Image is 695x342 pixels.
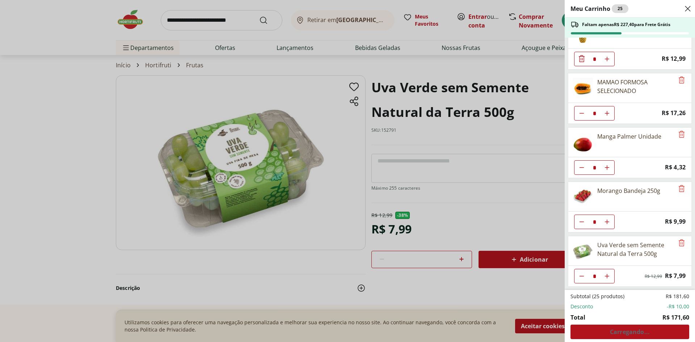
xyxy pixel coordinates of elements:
div: Uva Verde sem Semente Natural da Terra 500g [597,241,674,258]
button: Remove [677,239,686,248]
span: R$ 12,99 [662,54,686,64]
div: Manga Palmer Unidade [597,132,661,141]
span: R$ 171,60 [662,313,689,322]
span: Subtotal (25 produtos) [570,293,624,300]
button: Aumentar Quantidade [600,269,614,283]
img: Morango Bandeja 250g [573,186,593,207]
span: Total [570,313,585,322]
span: Desconto [570,303,593,310]
span: Faltam apenas R$ 227,40 para Frete Grátis [582,22,670,28]
img: Mamão Formosa Selecionado [573,78,593,98]
span: R$ 7,99 [665,271,686,281]
span: R$ 4,32 [665,162,686,172]
button: Diminuir Quantidade [574,106,589,121]
img: Uva verde sem semente Natural da Terra 500g [573,241,593,261]
input: Quantidade Atual [589,215,600,229]
input: Quantidade Atual [589,161,600,174]
div: 25 [612,4,628,13]
button: Aumentar Quantidade [600,160,614,175]
button: Diminuir Quantidade [574,160,589,175]
button: Remove [677,76,686,85]
button: Remove [677,130,686,139]
span: R$ 9,99 [665,217,686,227]
button: Diminuir Quantidade [574,269,589,283]
span: R$ 12,99 [645,274,662,279]
span: R$ 181,60 [666,293,689,300]
input: Quantidade Atual [589,52,600,66]
button: Remove [677,185,686,193]
input: Quantidade Atual [589,106,600,120]
span: -R$ 10,00 [667,303,689,310]
h2: Meu Carrinho [570,4,628,13]
span: R$ 17,26 [662,108,686,118]
div: MAMAO FORMOSA SELECIONADO [597,78,674,95]
input: Quantidade Atual [589,269,600,283]
img: Manga Palmer Unidade [573,132,593,152]
button: Diminuir Quantidade [574,52,589,66]
button: Aumentar Quantidade [600,106,614,121]
button: Aumentar Quantidade [600,52,614,66]
div: Morango Bandeja 250g [597,186,660,195]
button: Diminuir Quantidade [574,215,589,229]
button: Aumentar Quantidade [600,215,614,229]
